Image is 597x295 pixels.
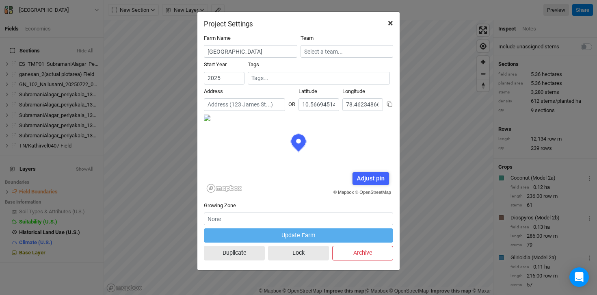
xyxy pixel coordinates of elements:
[204,213,393,225] input: None
[204,88,223,95] label: Address
[204,45,297,58] input: Project/Farm Name
[298,88,317,95] label: Latitude
[298,98,339,111] input: Latitude
[388,17,393,29] span: ×
[206,184,242,193] a: Mapbox logo
[204,35,231,42] label: Farm Name
[342,98,383,111] input: Longitude
[355,190,391,195] a: © OpenStreetMap
[386,101,393,108] button: Copy
[268,246,329,260] button: Lock
[204,61,227,68] label: Start Year
[353,172,389,185] div: Adjust pin
[251,74,386,82] input: Tags...
[248,61,259,68] label: Tags
[288,94,295,108] div: OR
[569,267,589,287] div: Open Intercom Messenger
[204,228,393,243] button: Update Farm
[301,35,314,42] label: Team
[204,246,265,260] button: Duplicate
[204,98,285,111] input: Address (123 James St...)
[332,246,393,260] button: Archive
[204,20,253,28] h2: Project Settings
[204,202,236,209] label: Growing Zone
[342,88,365,95] label: Longitude
[381,12,400,35] button: Close
[333,190,354,195] a: © Mapbox
[204,72,244,85] input: Start Year
[301,45,393,58] input: Select a team...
